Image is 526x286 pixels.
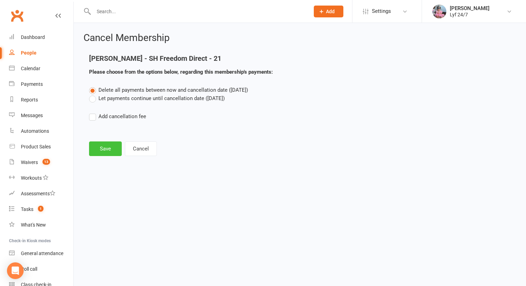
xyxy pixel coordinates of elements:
a: General attendance kiosk mode [9,246,73,261]
span: 13 [42,159,50,165]
a: People [9,45,73,61]
h4: [PERSON_NAME] - SH Freedom Direct - 21 [89,55,367,62]
img: thumb_image1747747990.png [432,5,446,18]
span: Delete all payments between now and cancellation date ([DATE]) [98,87,248,93]
a: Messages [9,108,73,123]
div: Waivers [21,160,38,165]
a: Waivers 13 [9,155,73,170]
span: 1 [38,206,43,212]
div: Dashboard [21,34,45,40]
a: Workouts [9,170,73,186]
a: What's New [9,217,73,233]
div: Product Sales [21,144,51,149]
button: Cancel [125,141,157,156]
a: Assessments [9,186,73,202]
a: Reports [9,92,73,108]
button: Add [314,6,343,17]
h2: Cancel Membership [83,33,516,43]
div: Messages [21,113,43,118]
input: Search... [91,7,305,16]
div: Lyf 24/7 [450,11,489,18]
div: Tasks [21,206,33,212]
a: Product Sales [9,139,73,155]
div: People [21,50,37,56]
button: Save [89,141,122,156]
div: Reports [21,97,38,103]
a: Payments [9,76,73,92]
a: Tasks 1 [9,202,73,217]
div: Calendar [21,66,40,71]
div: What's New [21,222,46,228]
a: Dashboard [9,30,73,45]
div: [PERSON_NAME] [450,5,489,11]
a: Clubworx [8,7,26,24]
div: Assessments [21,191,55,196]
div: General attendance [21,251,63,256]
div: Payments [21,81,43,87]
a: Roll call [9,261,73,277]
div: Automations [21,128,49,134]
span: Settings [372,3,391,19]
a: Calendar [9,61,73,76]
a: Automations [9,123,73,139]
div: Roll call [21,266,37,272]
label: Let payments continue until cancellation date ([DATE]) [89,94,225,103]
div: Workouts [21,175,42,181]
span: Add [326,9,335,14]
label: Add cancellation fee [89,112,146,121]
strong: Please choose from the options below, regarding this membership's payments: [89,69,273,75]
div: Open Intercom Messenger [7,262,24,279]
